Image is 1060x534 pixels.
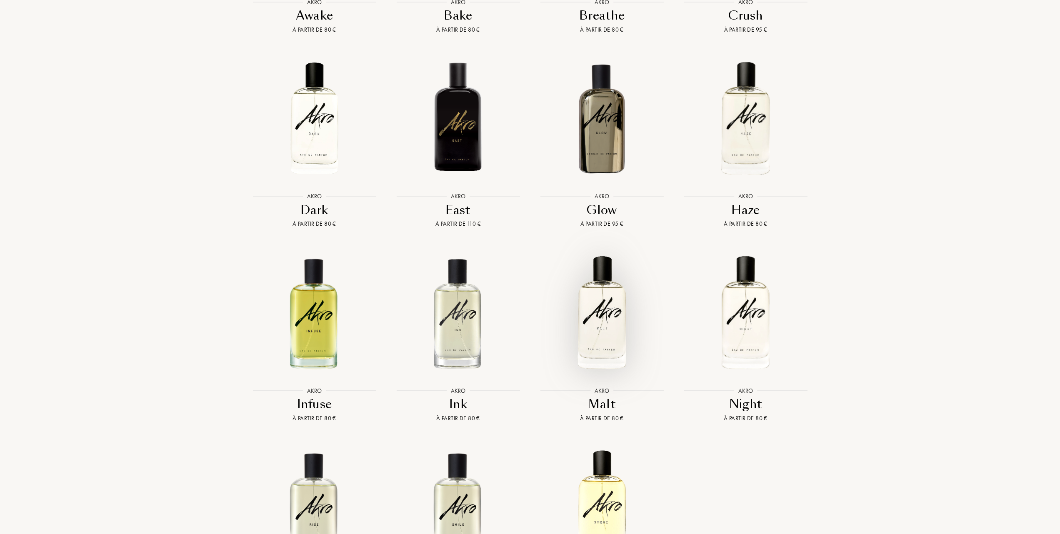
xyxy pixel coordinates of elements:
div: Glow [533,202,670,218]
div: Bake [390,7,527,24]
a: Infuse AkroAkroInfuseÀ partir de 80 € [242,239,386,433]
div: À partir de 80 € [533,414,670,423]
div: À partir de 80 € [246,25,383,34]
div: Crush [677,7,814,24]
a: Ink AkroAkroInkÀ partir de 80 € [386,239,530,433]
div: Malt [533,396,670,412]
div: Breathe [533,7,670,24]
div: À partir de 95 € [677,25,814,34]
div: À partir de 80 € [390,25,527,34]
div: À partir de 80 € [246,220,383,228]
div: Akro [590,386,614,395]
a: Haze AkroAkroHazeÀ partir de 80 € [674,45,817,239]
div: Akro [303,386,326,395]
img: Glow Akro [537,54,667,183]
div: Akro [734,386,757,395]
div: À partir de 80 € [677,414,814,423]
div: À partir de 110 € [390,220,527,228]
div: Ink [390,396,527,412]
img: Ink Akro [393,248,523,377]
div: À partir de 80 € [390,414,527,423]
a: Dark AkroAkroDarkÀ partir de 80 € [242,45,386,239]
div: Awake [246,7,383,24]
div: Infuse [246,396,383,412]
a: Night AkroAkroNightÀ partir de 80 € [674,239,817,433]
div: Haze [677,202,814,218]
div: À partir de 80 € [533,25,670,34]
img: East Akro [393,54,523,183]
div: Akro [734,192,757,201]
div: Dark [246,202,383,218]
div: À partir de 80 € [677,220,814,228]
a: Malt AkroAkroMaltÀ partir de 80 € [530,239,674,433]
img: Night Akro [681,248,810,377]
div: Akro [303,192,326,201]
img: Dark Akro [250,54,379,183]
a: Glow AkroAkroGlowÀ partir de 95 € [530,45,674,239]
div: East [390,202,527,218]
div: Akro [447,386,470,395]
img: Malt Akro [537,248,667,377]
div: Akro [447,192,470,201]
a: East AkroAkroEastÀ partir de 110 € [386,45,530,239]
div: Akro [590,192,614,201]
img: Infuse Akro [250,248,379,377]
div: À partir de 80 € [246,414,383,423]
div: À partir de 95 € [533,220,670,228]
img: Haze Akro [681,54,810,183]
div: Night [677,396,814,412]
